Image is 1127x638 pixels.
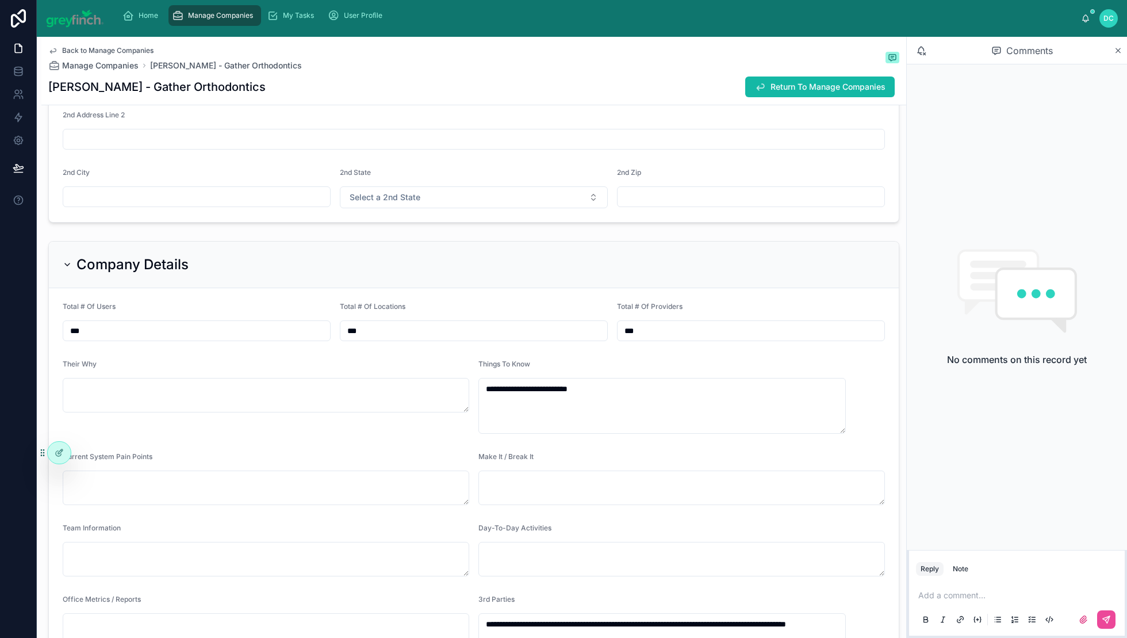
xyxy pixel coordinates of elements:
span: Return To Manage Companies [770,81,885,93]
a: User Profile [324,5,390,26]
span: 2nd City [63,168,90,177]
div: Note [953,564,968,574]
span: Their Why [63,360,97,368]
span: Manage Companies [188,11,253,20]
img: App logo [46,9,104,28]
a: Manage Companies [48,60,139,71]
span: DC [1103,14,1114,23]
a: Back to Manage Companies [48,46,154,55]
a: My Tasks [263,5,322,26]
a: Manage Companies [168,5,261,26]
span: Things To Know [478,360,530,368]
span: Total # Of Users [63,302,116,311]
span: Comments [1006,44,1053,58]
span: Total # Of Providers [617,302,683,311]
span: Office Metrics / Reports [63,595,141,603]
span: Team Information [63,524,121,532]
h2: No comments on this record yet [947,353,1087,366]
span: Manage Companies [62,60,139,71]
span: Home [139,11,158,20]
button: Reply [916,562,944,576]
span: 3rd Parties [478,595,515,603]
button: Return To Manage Companies [745,77,895,97]
div: scrollable content [113,3,1082,28]
a: Home [119,5,166,26]
h2: Company Details [76,255,189,274]
span: Select a 2nd State [350,192,420,203]
span: Total # Of Locations [340,302,405,311]
span: 2nd Address Line 2 [63,110,125,119]
a: [PERSON_NAME] - Gather Orthodontics [150,60,302,71]
span: Current System Pain Points [63,452,152,461]
span: 2nd State [340,168,371,177]
span: Back to Manage Companies [62,46,154,55]
span: User Profile [344,11,382,20]
button: Select Button [340,186,608,208]
span: Day-To-Day Activities [478,524,551,532]
h1: [PERSON_NAME] - Gather Orthodontics [48,79,266,95]
span: 2nd Zip [617,168,641,177]
span: Make It / Break It [478,452,534,461]
span: My Tasks [283,11,314,20]
button: Note [948,562,973,576]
